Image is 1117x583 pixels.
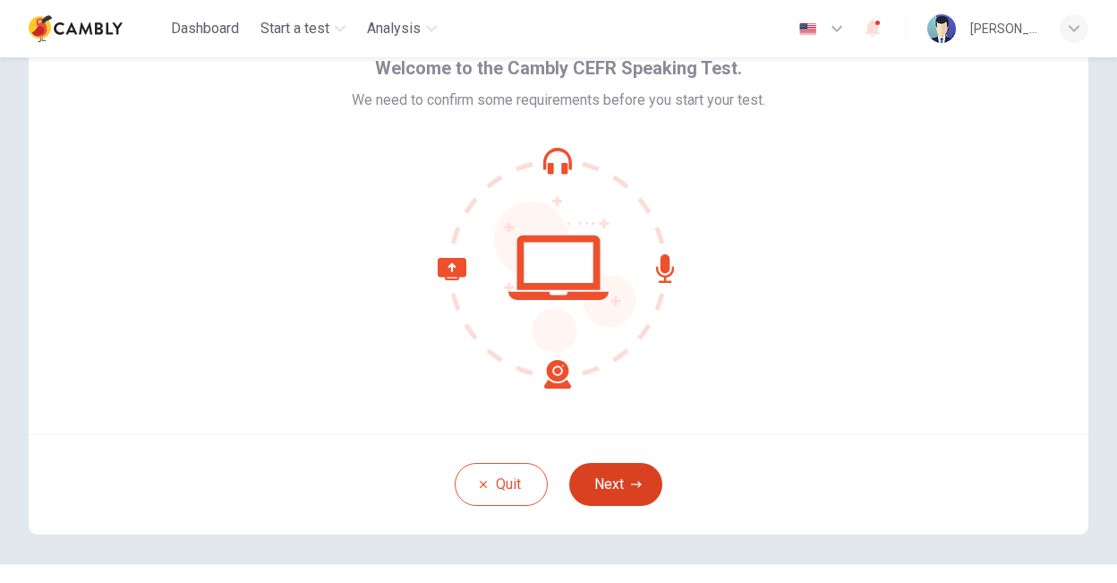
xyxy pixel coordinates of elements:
[797,22,819,36] img: en
[970,18,1038,39] div: [PERSON_NAME]
[29,11,164,47] a: Cambly logo
[455,463,548,506] button: Quit
[367,18,421,39] span: Analysis
[360,13,444,45] button: Analysis
[375,54,742,82] span: Welcome to the Cambly CEFR Speaking Test.
[29,11,123,47] img: Cambly logo
[352,90,765,111] span: We need to confirm some requirements before you start your test.
[171,18,239,39] span: Dashboard
[569,463,662,506] button: Next
[260,18,329,39] span: Start a test
[253,13,353,45] button: Start a test
[164,13,246,45] button: Dashboard
[927,14,956,43] img: Profile picture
